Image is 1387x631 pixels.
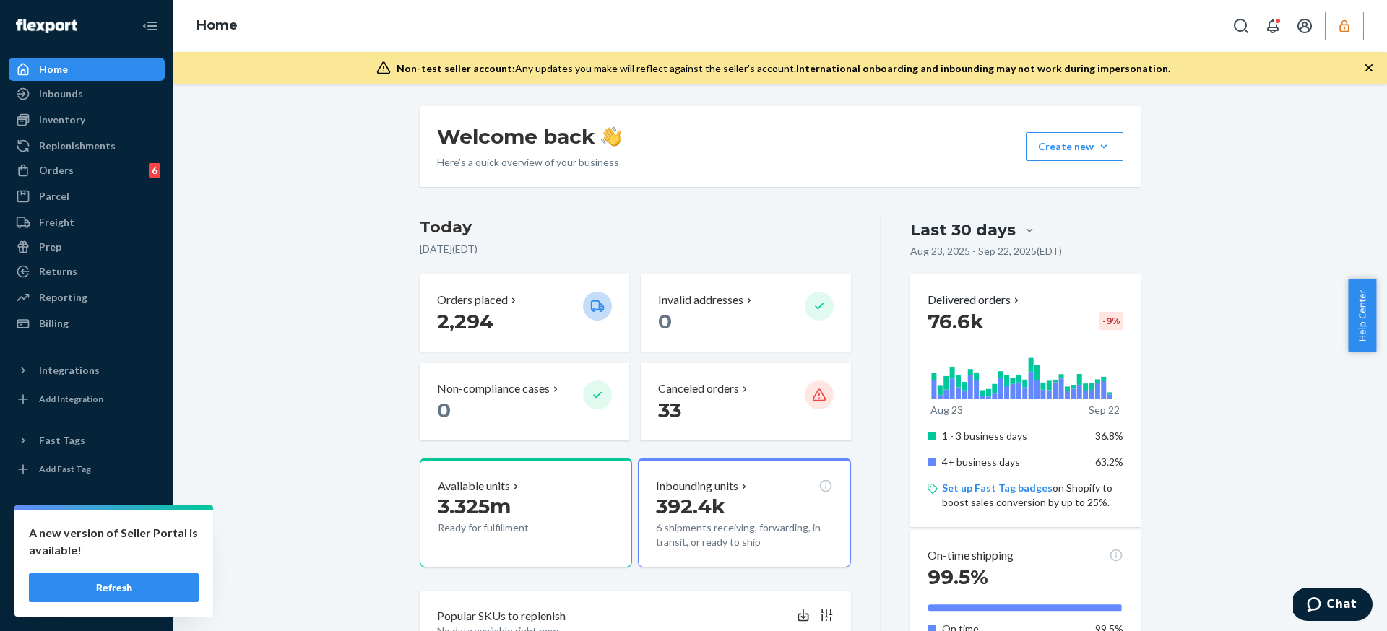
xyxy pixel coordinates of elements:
a: Help Center [9,566,165,589]
div: Billing [39,316,69,331]
button: Non-compliance cases 0 [420,363,629,440]
button: Help Center [1348,279,1376,352]
div: 6 [149,163,160,178]
button: Give Feedback [9,591,165,614]
a: Settings [9,517,165,540]
div: Inventory [39,113,85,127]
button: Canceled orders 33 [641,363,850,440]
a: Inbounds [9,82,165,105]
button: Create new [1026,132,1123,161]
div: Prep [39,240,61,254]
span: 36.8% [1095,430,1123,442]
span: International onboarding and inbounding may not work during impersonation. [796,62,1170,74]
a: Parcel [9,185,165,208]
a: Billing [9,312,165,335]
div: Integrations [39,363,100,378]
p: Aug 23, 2025 - Sep 22, 2025 ( EDT ) [910,244,1062,258]
img: Flexport logo [16,19,77,33]
button: Available units3.325mReady for fulfillment [420,458,632,567]
div: -9 % [1099,312,1123,330]
p: Here’s a quick overview of your business [437,155,621,170]
span: 0 [658,309,672,334]
a: Set up Fast Tag badges [942,482,1053,494]
div: Fast Tags [39,433,85,448]
div: Replenishments [39,139,116,153]
p: On-time shipping [928,547,1014,564]
p: Orders placed [437,292,508,308]
p: on Shopify to boost sales conversion by up to 25%. [942,481,1123,510]
a: Add Fast Tag [9,458,165,481]
span: 392.4k [656,494,725,518]
ol: breadcrumbs [185,5,249,47]
p: [DATE] ( EDT ) [420,242,851,256]
p: Non-compliance cases [437,380,550,397]
p: Aug 23 [930,403,963,417]
button: Orders placed 2,294 [420,274,629,352]
span: 3.325m [438,494,511,518]
div: Home [39,62,68,77]
button: Inbounding units392.4k6 shipments receiving, forwarding, in transit, or ready to ship [638,458,850,567]
span: 63.2% [1095,456,1123,468]
p: Sep 22 [1089,403,1120,417]
button: Refresh [29,573,199,602]
button: Talk to Support [9,541,165,565]
button: Integrations [9,359,165,382]
span: Non-test seller account: [397,62,515,74]
a: Add Integration [9,388,165,411]
p: Popular SKUs to replenish [437,608,566,625]
a: Inventory [9,108,165,131]
p: 4+ business days [942,455,1084,469]
div: Inbounds [39,87,83,101]
button: Open notifications [1258,12,1287,40]
a: Home [9,58,165,81]
button: Fast Tags [9,429,165,452]
div: Add Fast Tag [39,463,91,475]
a: Returns [9,260,165,283]
iframe: Opens a widget where you can chat to one of our agents [1293,588,1373,624]
div: Add Integration [39,393,103,405]
h1: Welcome back [437,123,621,149]
a: Freight [9,211,165,234]
div: Last 30 days [910,219,1016,241]
div: Parcel [39,189,69,204]
p: Canceled orders [658,380,739,397]
div: Reporting [39,290,87,305]
span: 2,294 [437,309,493,334]
p: A new version of Seller Portal is available! [29,524,199,559]
span: 76.6k [928,309,984,334]
a: Orders6 [9,159,165,182]
p: 1 - 3 business days [942,429,1084,443]
button: Invalid addresses 0 [641,274,850,352]
div: Orders [39,163,74,178]
div: Any updates you make will reflect against the seller's account. [397,61,1170,76]
p: Invalid addresses [658,292,743,308]
div: Freight [39,215,74,230]
button: Delivered orders [928,292,1022,308]
p: 6 shipments receiving, forwarding, in transit, or ready to ship [656,521,832,549]
a: Replenishments [9,134,165,157]
button: Close Navigation [136,12,165,40]
a: Home [196,17,238,33]
span: 99.5% [928,565,988,589]
p: Available units [438,478,510,495]
button: Open Search Box [1227,12,1256,40]
h3: Today [420,216,851,239]
a: Prep [9,235,165,258]
button: Open account menu [1290,12,1319,40]
p: Ready for fulfillment [438,521,571,535]
div: Returns [39,264,77,279]
p: Inbounding units [656,478,738,495]
span: 0 [437,398,451,422]
a: Reporting [9,286,165,309]
span: 33 [658,398,681,422]
img: hand-wave emoji [601,126,621,147]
